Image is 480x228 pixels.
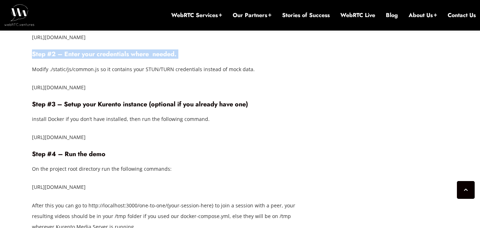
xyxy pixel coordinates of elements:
h4: Step #2 – Enter your credentials where needed. [32,50,306,58]
a: WebRTC Services [171,11,222,19]
a: WebRTC Live [340,11,375,19]
h4: Step #4 – Run the demo [32,150,306,158]
img: WebRTC.ventures [4,4,34,26]
a: Our Partners [233,11,271,19]
p: On the project root directory run the following commands: [32,164,306,174]
p: [URL][DOMAIN_NAME] [32,182,306,192]
p: Modify ./static/js/common.js so it contains your STUN/TURN credentials instead of mock data. [32,64,306,75]
a: Contact Us [448,11,476,19]
p: [URL][DOMAIN_NAME] [32,132,306,143]
a: Blog [386,11,398,19]
a: Stories of Success [282,11,330,19]
p: [URL][DOMAIN_NAME] [32,32,306,43]
p: [URL][DOMAIN_NAME] [32,82,306,93]
h4: Step #3 – Setup your Kurento instance (optional if you already have one) [32,100,306,108]
p: install Docker if you don’t have installed, then run the following command. [32,114,306,124]
a: About Us [409,11,437,19]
